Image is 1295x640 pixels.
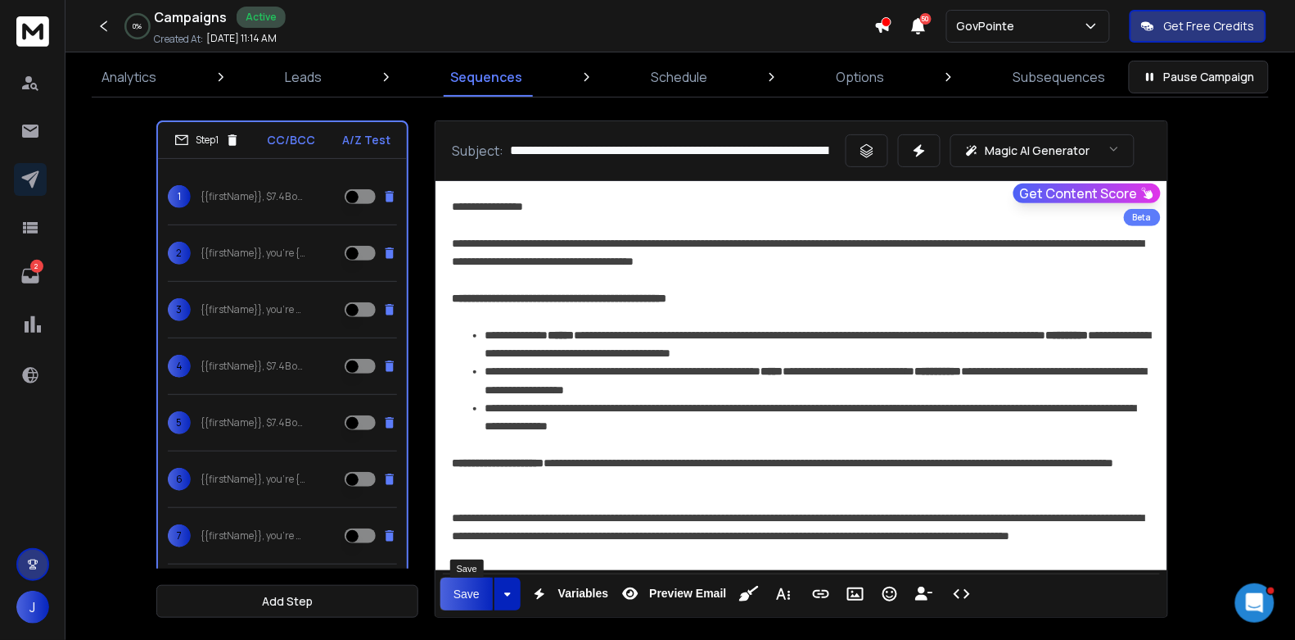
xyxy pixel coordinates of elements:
span: 4 [168,355,191,378]
p: [DATE] 11:14 AM [206,32,277,45]
p: 0 % [133,21,142,31]
div: Beta [1124,209,1161,226]
button: More Text [768,578,799,610]
p: Created At: [154,33,203,46]
p: CC/BCC [267,132,315,148]
button: Get Free Credits [1130,10,1266,43]
span: 2 [168,242,191,265]
button: J [16,591,49,624]
button: Get Content Score [1013,184,1161,203]
span: 50 [920,13,932,25]
p: {{firstName}}, $7.4B of Security & Systems subcontracts were {never posted for bid|kept hidden fr... [201,360,305,373]
button: Add Step [156,585,418,618]
p: {{firstName}}, you’re only competing for {{Contracts Advertised}} of Security & Systems contracts... [201,529,305,542]
div: Active [237,7,286,28]
a: 2 [14,260,47,293]
p: Schedule [652,67,708,87]
button: Clean HTML [733,578,765,610]
p: Subsequences [1013,67,1106,87]
button: Preview Email [615,578,729,610]
h1: Campaigns [154,7,227,27]
span: Preview Email [646,587,729,601]
p: {{firstName}}, $7.4B of Security & Systems subcontracts {never hit|aren’t listed on|don’t show up... [201,416,305,429]
a: Subsequences [1004,57,1116,97]
button: Code View [946,578,977,610]
p: Get Free Credits [1164,18,1255,34]
a: Analytics [92,57,166,97]
p: GovPointe [957,18,1022,34]
a: Leads [275,57,332,97]
p: {{firstName}}, you’re only competing for {{Contracts Advertised}} of Security & Systems contracts... [201,303,305,316]
a: Options [827,57,895,97]
button: Pause Campaign [1129,61,1269,93]
p: {{firstName}}, you’re {missing out on|not seeing|locked out of} $7.4B in Security & Systems subco... [201,247,305,260]
span: 1 [168,185,191,208]
span: 7 [168,524,191,547]
p: A/Z Test [342,132,390,148]
p: Leads [285,67,322,87]
a: Sequences [440,57,532,97]
p: {{firstName}}, $7.4B of Security & Systems subcontracts {never hit|aren’t listed on|don’t show up... [201,190,305,203]
p: Subject: [452,141,503,161]
p: Sequences [450,67,522,87]
button: Insert Image (⌘P) [840,578,871,610]
span: Variables [555,587,612,601]
p: Magic AI Generator [986,143,1090,159]
p: Analytics [102,67,156,87]
button: Magic AI Generator [950,134,1135,167]
button: Save [440,578,493,610]
p: Options [837,67,885,87]
p: 2 [30,260,43,273]
div: Step 1 [174,133,240,148]
button: Insert Unsubscribe Link [909,578,940,610]
a: Schedule [642,57,718,97]
button: Insert Link (⌘K) [805,578,837,610]
button: Variables [524,578,612,610]
button: Emoticons [874,578,905,610]
iframe: Intercom live chat [1235,583,1275,623]
div: Save [450,560,484,578]
span: 5 [168,411,191,434]
span: 6 [168,468,191,491]
span: 3 [168,298,191,321]
p: {{firstName}}, you’re {missing out on|not seeing|locked out of} $7.4B in Security & Systems subco... [201,473,305,486]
